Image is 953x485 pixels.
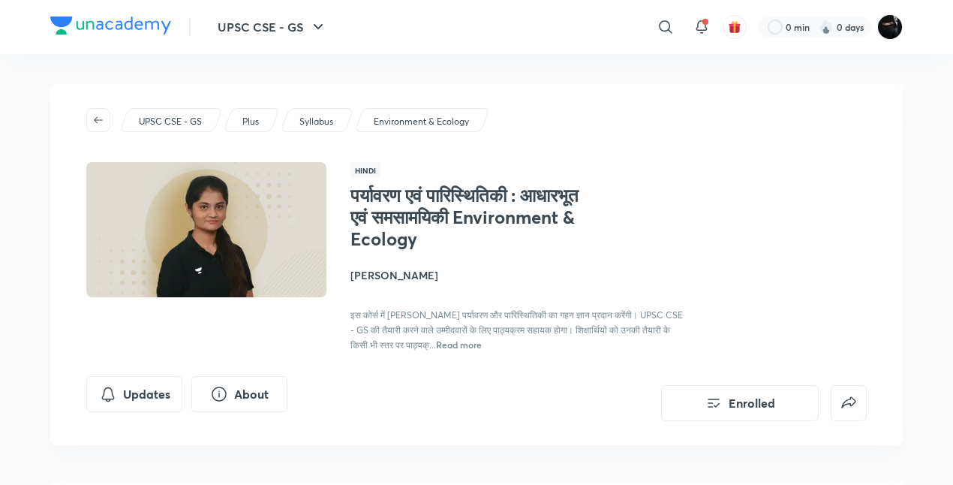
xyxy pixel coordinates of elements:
button: false [831,385,867,421]
span: Hindi [350,162,380,179]
button: UPSC CSE - GS [209,12,336,42]
button: About [191,376,287,412]
img: Shabnam Shah [877,14,903,40]
h1: पर्यावरण एवं पारिस्थितिकी : आधारभूत एवं समसामयिकी Environment & Ecology [350,185,596,249]
img: Thumbnail [84,161,329,299]
p: UPSC CSE - GS [139,115,202,128]
p: Plus [242,115,259,128]
p: Syllabus [299,115,333,128]
button: avatar [723,15,747,39]
button: Enrolled [661,385,819,421]
img: streak [819,20,834,35]
a: Company Logo [50,17,171,38]
a: Plus [240,115,262,128]
span: Read more [436,339,482,351]
img: avatar [728,20,741,34]
button: Updates [86,376,182,412]
h4: [PERSON_NAME] [350,267,687,283]
img: Company Logo [50,17,171,35]
a: Environment & Ecology [371,115,472,128]
span: इस कोर्स में [PERSON_NAME] पर्यावरण और पारिस्थितिकी का गहन ज्ञान प्रदान करेंगी। UPSC CSE - GS की ... [350,309,683,351]
a: Syllabus [297,115,336,128]
a: UPSC CSE - GS [137,115,205,128]
p: Environment & Ecology [374,115,469,128]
